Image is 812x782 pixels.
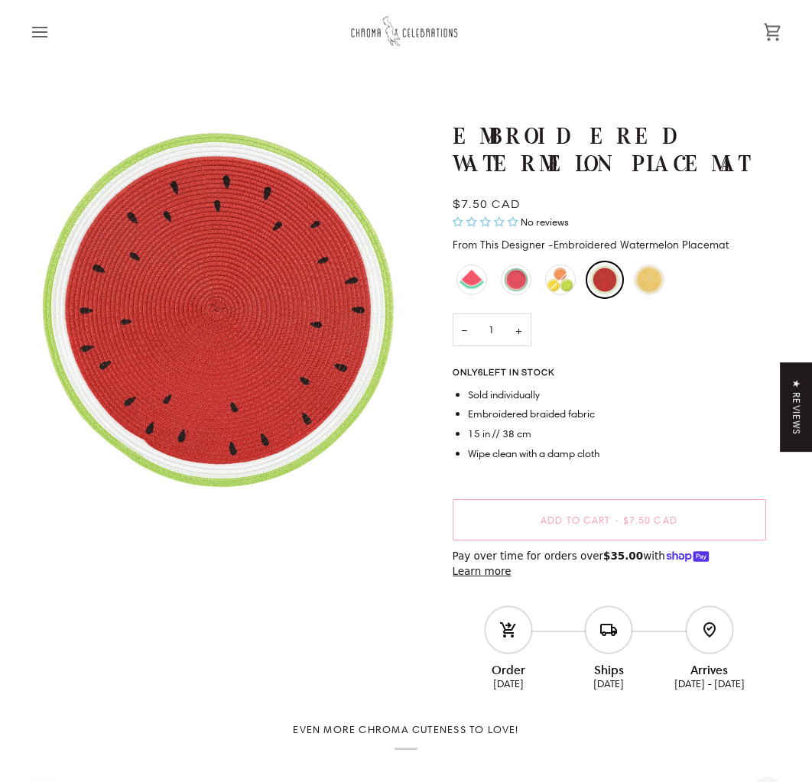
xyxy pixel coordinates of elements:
[349,11,463,52] img: Chroma Celebrations
[659,656,759,677] div: Arrives
[521,215,569,229] span: No reviews
[559,656,659,677] div: Ships
[493,677,524,690] ab-date-text: [DATE]
[478,368,483,377] span: 6
[468,406,766,421] li: Embroidered braided fabric
[586,261,624,299] li: Embroidered Watermelon Placemat
[541,514,610,526] span: Add to Cart
[593,677,624,690] ab-date-text: [DATE]
[611,514,623,526] span: •
[459,656,559,677] div: Order
[623,514,677,526] span: $7.50 CAD
[31,122,406,498] img: Embroidered Watermelon Placemat
[548,238,554,251] span: -
[468,387,766,402] li: Sold individually
[548,238,729,251] span: Embroidered Watermelon Placemat
[453,368,562,378] span: Only left in stock
[674,677,745,690] ab-date-text: [DATE] - [DATE]
[506,313,531,346] button: Increase quantity
[453,499,766,540] button: Add to Cart
[453,238,545,251] span: From This Designer
[453,261,491,299] li: Watermelon Slice Napkins
[497,261,535,299] li: Watermelon Plates - Large
[453,313,477,346] button: Decrease quantity
[630,261,668,299] li: Embroidered Lemon Placemat
[468,426,766,441] li: 15 in // 38 cm
[468,446,766,461] li: Wipe clean with a damp cloth
[453,313,531,346] input: Quantity
[541,261,580,299] li: Assorted Citrus Plates - Small - Sold Out
[31,723,781,750] h2: Even more Chroma cuteness to love!
[453,122,755,178] h1: Embroidered Watermelon Placemat
[453,198,521,210] span: $7.50 CAD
